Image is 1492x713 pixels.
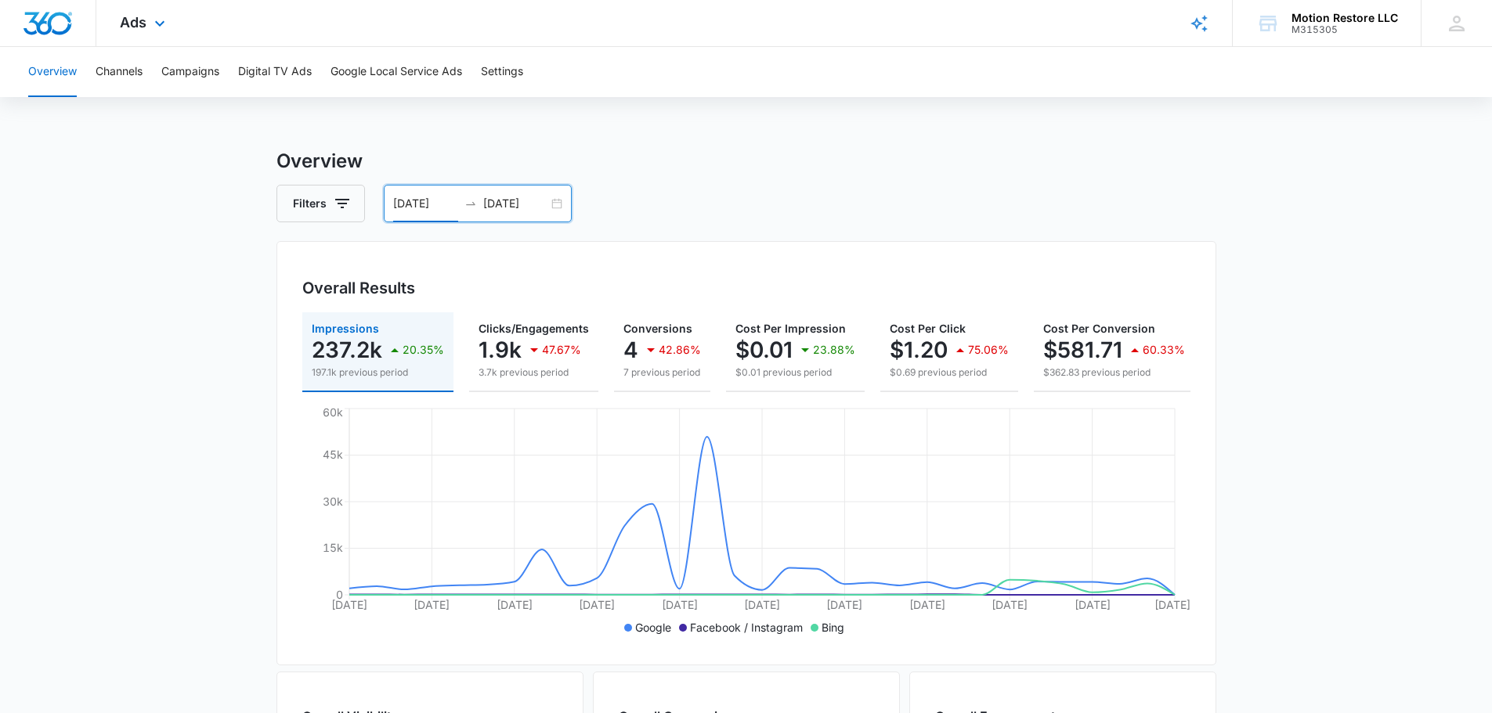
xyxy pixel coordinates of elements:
tspan: [DATE] [992,598,1028,611]
button: Campaigns [161,47,219,97]
p: $362.83 previous period [1043,366,1185,380]
span: Cost Per Click [890,322,966,335]
input: End date [483,195,548,212]
p: 60.33% [1143,344,1185,355]
tspan: 15k [323,541,343,554]
input: Start date [393,195,458,212]
p: $0.01 previous period [735,366,855,380]
h3: Overall Results [302,276,415,300]
p: 4 [623,337,638,362]
span: to [464,197,477,210]
button: Settings [481,47,523,97]
p: 7 previous period [623,366,701,380]
tspan: 0 [336,588,343,601]
tspan: 30k [323,495,343,508]
p: 20.35% [403,344,444,355]
div: account name [1292,12,1398,24]
span: swap-right [464,197,477,210]
p: 3.7k previous period [479,366,589,380]
tspan: [DATE] [909,598,945,611]
tspan: [DATE] [1074,598,1110,611]
p: 197.1k previous period [312,366,444,380]
p: $581.71 [1043,337,1122,362]
tspan: [DATE] [661,598,697,611]
span: Cost Per Impression [735,322,846,335]
p: 47.67% [542,344,581,355]
span: Cost Per Conversion [1043,322,1155,335]
button: Google Local Service Ads [331,47,462,97]
tspan: 45k [323,448,343,461]
p: Facebook / Instagram [690,619,803,636]
p: 237.2k [312,337,382,362]
h3: Overview [276,147,1216,175]
tspan: [DATE] [826,598,862,611]
tspan: [DATE] [414,598,450,611]
button: Overview [28,47,77,97]
div: account id [1292,24,1398,35]
p: Bing [822,619,844,636]
span: Conversions [623,322,692,335]
span: Clicks/Engagements [479,322,589,335]
p: $0.69 previous period [890,366,1009,380]
button: Filters [276,185,365,222]
tspan: [DATE] [496,598,532,611]
tspan: [DATE] [744,598,780,611]
p: Google [635,619,671,636]
button: Digital TV Ads [238,47,312,97]
p: 1.9k [479,337,522,362]
p: $1.20 [890,337,948,362]
p: $0.01 [735,337,793,362]
tspan: 60k [323,405,343,419]
p: 23.88% [813,344,855,355]
tspan: [DATE] [1154,598,1190,611]
tspan: [DATE] [579,598,615,611]
p: 75.06% [968,344,1009,355]
span: Ads [120,14,146,31]
p: 42.86% [659,344,701,355]
tspan: [DATE] [331,598,367,611]
span: Impressions [312,322,379,335]
button: Channels [96,47,143,97]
